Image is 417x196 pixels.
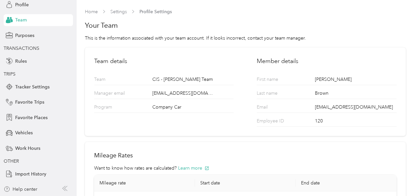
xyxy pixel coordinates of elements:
[4,71,16,77] span: TRIPS
[4,158,19,164] span: OTHER
[94,104,145,113] p: Program
[15,58,27,65] span: Rules
[15,32,34,39] span: Purposes
[94,90,145,99] p: Manager email
[380,159,417,196] iframe: Everlance-gr Chat Button Frame
[178,165,209,172] button: Learn more
[94,151,397,160] h2: Mileage Rates
[15,171,46,178] span: Import History
[94,175,195,191] th: Mileage rate
[315,90,396,99] div: Brown
[15,16,27,23] span: Team
[15,83,50,90] span: Tracker Settings
[4,186,37,193] button: Help center
[296,175,397,191] th: End date
[315,117,396,126] div: 120
[15,145,40,152] span: Work Hours
[4,46,39,51] span: TRANSACTIONS
[85,21,406,30] h1: Your Team
[15,129,33,136] span: Vehicles
[257,104,308,113] p: Email
[195,175,296,191] th: Start date
[315,104,396,113] div: [EMAIL_ADDRESS][DOMAIN_NAME]
[94,76,145,85] p: Team
[257,90,308,99] p: Last name
[85,35,406,42] div: This is the information associated with your team account. If it looks incorrect, contact your te...
[315,76,396,85] div: [PERSON_NAME]
[257,76,308,85] p: First name
[85,9,98,15] a: Home
[15,114,48,121] span: Favorite Places
[152,90,213,97] span: [EMAIL_ADDRESS][DOMAIN_NAME]
[110,9,127,15] a: Settings
[257,117,308,126] p: Employee ID
[257,57,397,66] h2: Member details
[152,76,234,85] div: CIS - [PERSON_NAME] Team
[94,57,234,66] h2: Team details
[15,1,29,8] span: Profile
[94,165,397,172] div: Want to know how rates are calculated?
[152,104,234,113] div: Company Car
[139,8,172,15] span: Profile Settings
[15,99,44,106] span: Favorite Trips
